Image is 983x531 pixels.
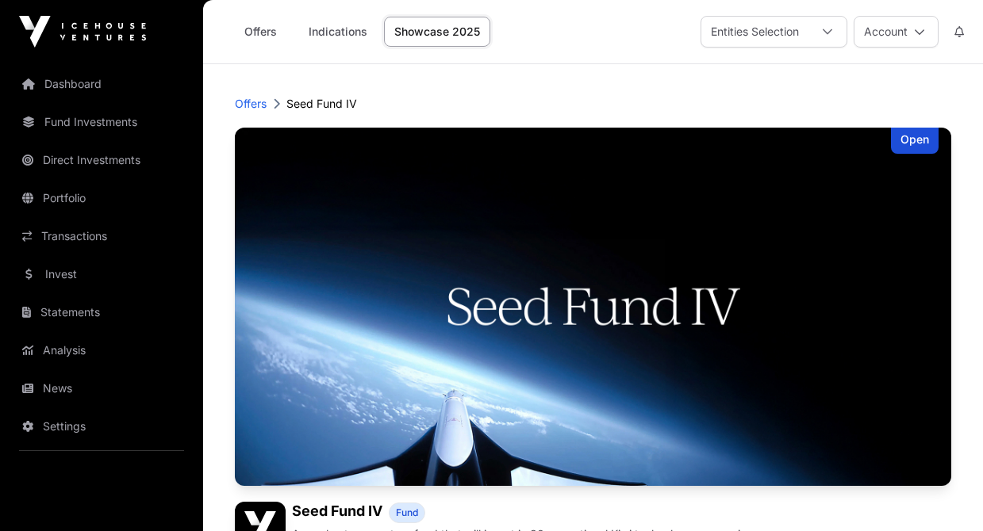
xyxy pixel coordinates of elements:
a: Fund Investments [13,105,190,139]
a: Statements [13,295,190,330]
span: Fund [396,506,418,519]
button: Account [854,16,939,48]
p: Seed Fund IV [286,96,357,112]
div: Entities Selection [701,17,808,47]
a: Indications [298,17,378,47]
a: News [13,371,190,406]
a: Portfolio [13,181,190,216]
a: Showcase 2025 [384,17,490,47]
a: Transactions [13,219,190,254]
iframe: Chat Widget [904,455,983,531]
img: Seed Fund IV [235,128,951,486]
a: Offers [228,17,292,47]
img: Icehouse Ventures Logo [19,16,146,48]
h1: Seed Fund IV [292,502,382,523]
a: Dashboard [13,67,190,101]
a: Invest [13,257,190,292]
a: Direct Investments [13,143,190,178]
a: Settings [13,409,190,444]
a: Analysis [13,333,190,368]
div: Open [891,128,939,154]
a: Offers [235,96,267,112]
